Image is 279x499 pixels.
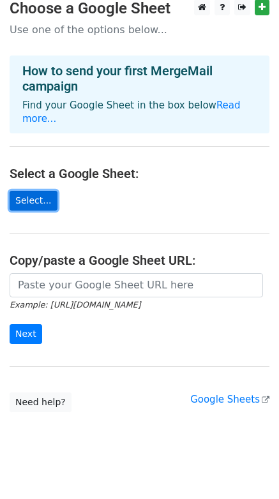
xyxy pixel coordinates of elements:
[22,99,257,126] p: Find your Google Sheet in the box below
[10,23,269,36] p: Use one of the options below...
[10,392,72,412] a: Need help?
[10,191,57,211] a: Select...
[10,273,263,297] input: Paste your Google Sheet URL here
[10,300,140,309] small: Example: [URL][DOMAIN_NAME]
[215,438,279,499] iframe: Chat Widget
[10,253,269,268] h4: Copy/paste a Google Sheet URL:
[22,100,241,124] a: Read more...
[10,166,269,181] h4: Select a Google Sheet:
[10,324,42,344] input: Next
[22,63,257,94] h4: How to send your first MergeMail campaign
[190,394,269,405] a: Google Sheets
